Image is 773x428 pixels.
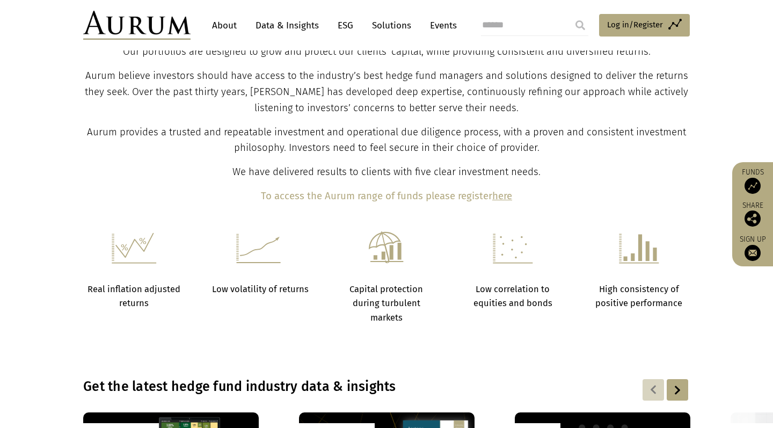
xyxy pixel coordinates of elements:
[599,14,690,37] a: Log in/Register
[425,16,457,35] a: Events
[367,16,417,35] a: Solutions
[87,284,180,308] strong: Real inflation adjusted returns
[83,379,551,395] h3: Get the latest hedge fund industry data & insights
[745,178,761,194] img: Access Funds
[83,11,191,40] img: Aurum
[332,16,359,35] a: ESG
[738,202,768,227] div: Share
[595,284,682,308] strong: High consistency of positive performance
[207,16,242,35] a: About
[349,284,423,323] strong: Capital protection during turbulent markets
[745,211,761,227] img: Share this post
[570,14,591,36] input: Submit
[738,235,768,261] a: Sign up
[212,284,309,294] strong: Low volatility of returns
[87,126,686,154] span: Aurum provides a trusted and repeatable investment and operational due diligence process, with a ...
[492,190,512,202] a: here
[85,70,688,114] span: Aurum believe investors should have access to the industry’s best hedge fund managers and solutio...
[261,190,492,202] b: To access the Aurum range of funds please register
[745,245,761,261] img: Sign up to our newsletter
[607,18,663,31] span: Log in/Register
[473,284,552,308] strong: Low correlation to equities and bonds
[93,30,680,57] span: Aurum is a hedge fund investment specialist focused solely on selecting hedge funds and managing ...
[250,16,324,35] a: Data & Insights
[738,168,768,194] a: Funds
[232,166,541,178] span: We have delivered results to clients with five clear investment needs.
